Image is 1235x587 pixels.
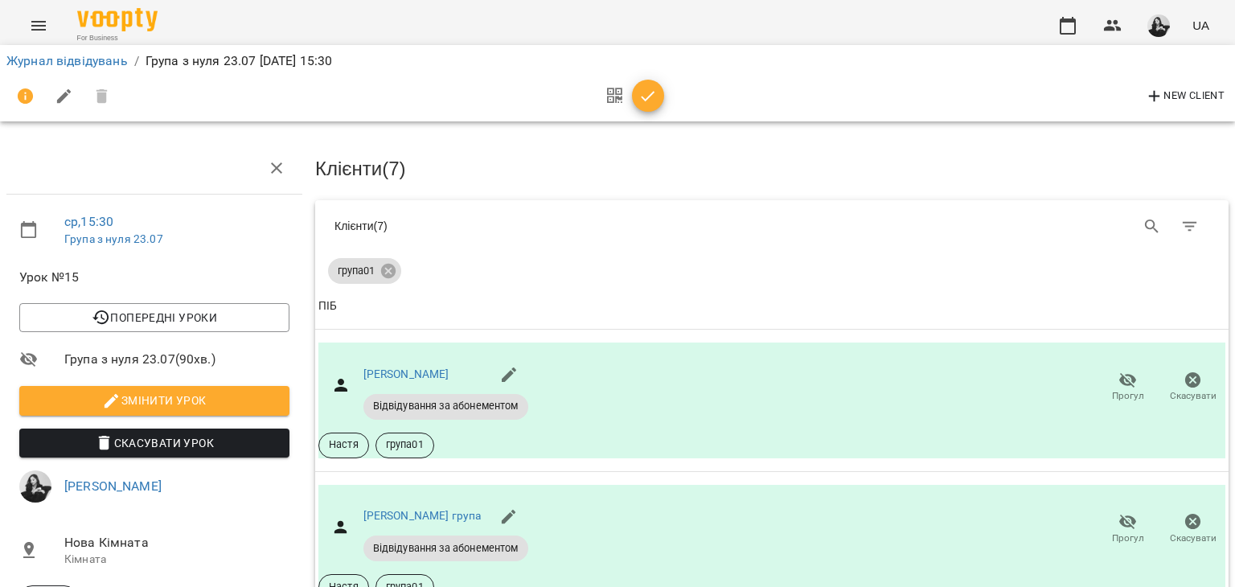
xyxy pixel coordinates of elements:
span: ПІБ [318,297,1225,316]
span: Урок №15 [19,268,289,287]
img: 75c0ce6b8f43e9fb810164e674856af8.jpeg [1147,14,1170,37]
button: Скасувати Урок [19,429,289,458]
img: 75c0ce6b8f43e9fb810164e674856af8.jpeg [19,470,51,503]
span: Нова Кімната [64,533,289,552]
div: Sort [318,297,337,316]
span: Попередні уроки [32,308,277,327]
button: Прогул [1095,365,1160,410]
a: [PERSON_NAME] [363,367,449,380]
a: Група з нуля 23.07 [64,232,163,245]
span: Група з нуля 23.07 ( 90 хв. ) [64,350,289,369]
button: Menu [19,6,58,45]
div: Table Toolbar [315,200,1229,252]
span: Скасувати Урок [32,433,277,453]
button: Попередні уроки [19,303,289,332]
span: Скасувати [1170,389,1217,403]
button: New Client [1141,84,1229,109]
span: Відвідування за абонементом [363,399,528,413]
a: [PERSON_NAME] група [363,509,482,522]
span: група01 [376,437,433,452]
button: Search [1133,207,1171,246]
div: група01 [328,258,401,284]
span: Прогул [1112,532,1144,545]
button: Змінити урок [19,386,289,415]
span: UA [1192,17,1209,34]
span: Відвідування за абонементом [363,541,528,556]
span: група01 [328,264,384,278]
p: Кімната [64,552,289,568]
button: Прогул [1095,507,1160,552]
a: [PERSON_NAME] [64,478,162,494]
div: ПІБ [318,297,337,316]
span: Скасувати [1170,532,1217,545]
a: ср , 15:30 [64,214,113,229]
nav: breadcrumb [6,51,1229,71]
button: Фільтр [1171,207,1209,246]
div: Клієнти ( 7 ) [334,218,760,234]
span: Настя [319,437,368,452]
span: Змінити урок [32,391,277,410]
li: / [134,51,139,71]
img: Voopty Logo [77,8,158,31]
p: Група з нуля 23.07 [DATE] 15:30 [146,51,333,71]
span: Прогул [1112,389,1144,403]
button: UA [1186,10,1216,40]
button: Скасувати [1160,365,1225,410]
a: Журнал відвідувань [6,53,128,68]
span: For Business [77,33,158,43]
button: Скасувати [1160,507,1225,552]
span: New Client [1145,87,1225,106]
h3: Клієнти ( 7 ) [315,158,1229,179]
